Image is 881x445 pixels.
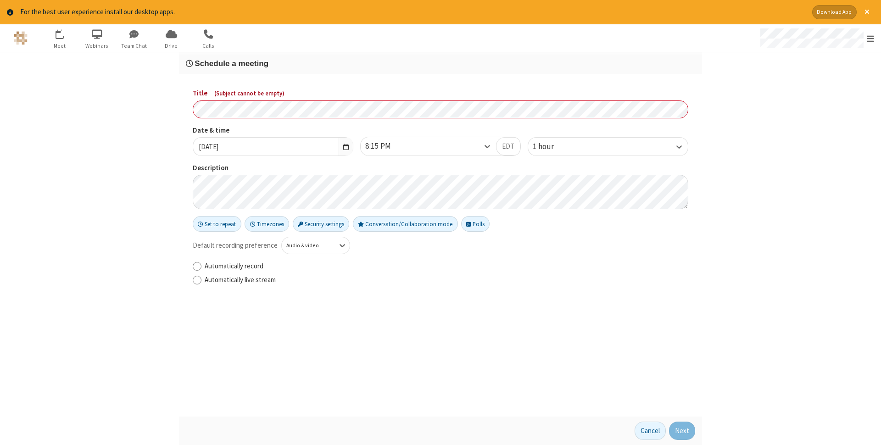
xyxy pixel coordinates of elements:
label: Description [193,163,688,173]
div: 1 hour [533,141,569,153]
label: Date & time [193,125,353,136]
label: Title [193,88,688,99]
label: Automatically record [205,261,688,272]
button: Logo [3,24,38,52]
button: EDT [496,137,520,156]
button: Conversation/Collaboration mode [353,216,458,232]
div: For the best user experience install our desktop apps. [20,7,805,17]
span: Webinars [80,42,114,50]
label: Automatically live stream [205,275,688,285]
div: Audio & video [286,242,330,250]
button: Security settings [293,216,350,232]
div: 8:15 PM [365,140,407,152]
button: Next [669,422,695,440]
button: Polls [461,216,490,232]
span: Meet [43,42,77,50]
button: Download App [812,5,857,19]
span: Calls [191,42,226,50]
span: Schedule a meeting [195,59,268,68]
img: QA Selenium DO NOT DELETE OR CHANGE [14,31,28,45]
span: ( Subject cannot be empty ) [214,89,284,97]
span: Team Chat [117,42,151,50]
div: 12 [61,29,69,36]
button: Close alert [860,5,874,19]
button: Set to repeat [193,216,241,232]
button: Cancel [635,422,666,440]
div: Open menu [752,24,881,52]
button: Timezones [245,216,289,232]
span: Default recording preference [193,240,278,251]
span: Drive [154,42,189,50]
